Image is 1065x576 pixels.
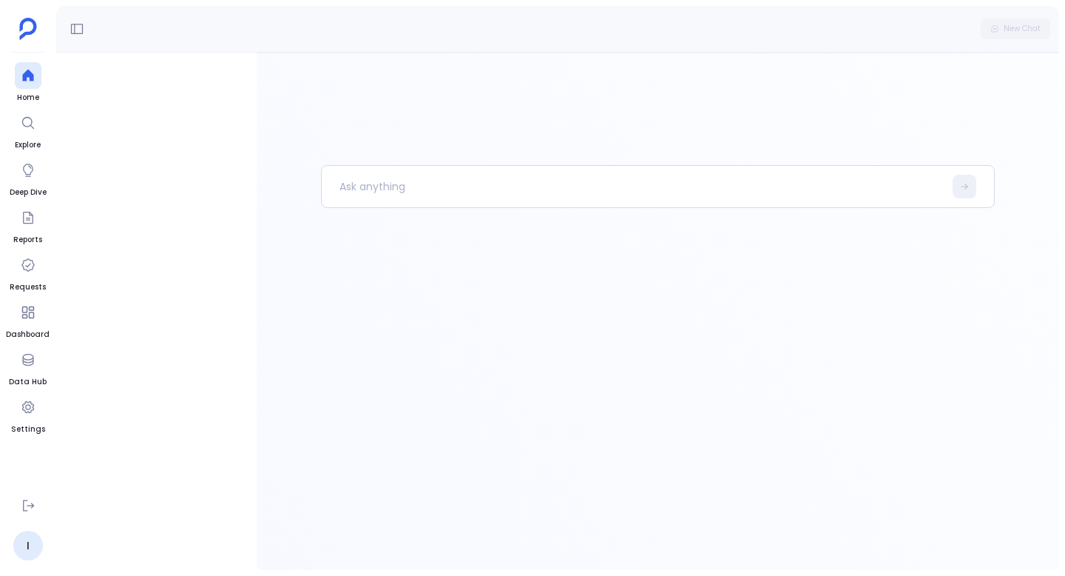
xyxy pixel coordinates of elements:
[15,62,41,104] a: Home
[11,423,45,435] span: Settings
[13,531,43,560] a: I
[13,234,42,246] span: Reports
[9,346,47,388] a: Data Hub
[9,376,47,388] span: Data Hub
[10,281,46,293] span: Requests
[6,299,50,341] a: Dashboard
[10,187,47,198] span: Deep Dive
[6,329,50,341] span: Dashboard
[13,204,42,246] a: Reports
[11,394,45,435] a: Settings
[15,110,41,151] a: Explore
[19,18,37,40] img: petavue logo
[10,157,47,198] a: Deep Dive
[10,252,46,293] a: Requests
[15,139,41,151] span: Explore
[15,92,41,104] span: Home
